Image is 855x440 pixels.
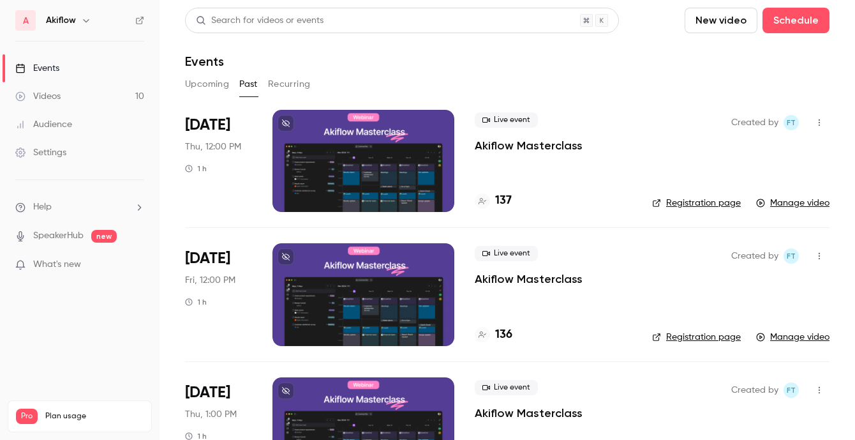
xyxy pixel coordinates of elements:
a: Registration page [652,331,741,344]
li: help-dropdown-opener [15,201,144,214]
h4: 136 [495,326,512,344]
a: Registration page [652,197,741,209]
span: Live event [475,246,538,261]
div: Events [15,62,59,75]
span: FT [787,248,796,264]
span: Pro [16,409,38,424]
span: Fri, 12:00 PM [185,274,235,287]
span: Created by [731,383,778,398]
a: SpeakerHub [33,229,84,243]
span: [DATE] [185,248,230,269]
span: Live event [475,112,538,128]
div: 1 h [185,163,207,174]
span: Created by [731,115,778,130]
button: Schedule [762,8,829,33]
div: Videos [15,90,61,103]
span: Live event [475,380,538,395]
h6: Akiflow [46,14,76,27]
span: What's new [33,258,81,271]
span: Plan usage [45,411,144,421]
div: 1 h [185,297,207,307]
div: Sep 18 Thu, 5:00 PM (Europe/Madrid) [185,110,252,212]
iframe: Noticeable Trigger [129,259,144,271]
button: Past [239,74,258,95]
div: Audience [15,118,72,131]
span: [DATE] [185,383,230,403]
span: Francesco Tai Bernardelli [784,115,799,130]
div: Search for videos or events [196,14,323,27]
h1: Events [185,54,224,69]
a: Akiflow Masterclass [475,271,583,287]
span: FT [787,383,796,398]
h4: 137 [495,192,512,209]
span: FT [787,115,796,130]
span: Thu, 1:00 PM [185,408,237,421]
div: Settings [15,146,66,159]
a: Manage video [756,331,829,344]
span: Created by [731,248,778,264]
a: 137 [475,192,512,209]
a: Akiflow Masterclass [475,138,583,153]
span: new [91,230,117,243]
button: Upcoming [185,74,229,95]
a: Akiflow Masterclass [475,406,583,421]
span: Help [33,201,52,214]
span: [DATE] [185,115,230,135]
a: 136 [475,326,512,344]
div: Sep 12 Fri, 5:00 PM (Europe/Madrid) [185,243,252,345]
span: A [23,14,29,27]
a: Manage video [756,197,829,209]
button: Recurring [268,74,311,95]
span: Francesco Tai Bernardelli [784,383,799,398]
span: Francesco Tai Bernardelli [784,248,799,264]
button: New video [685,8,757,33]
span: Thu, 12:00 PM [185,140,241,153]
